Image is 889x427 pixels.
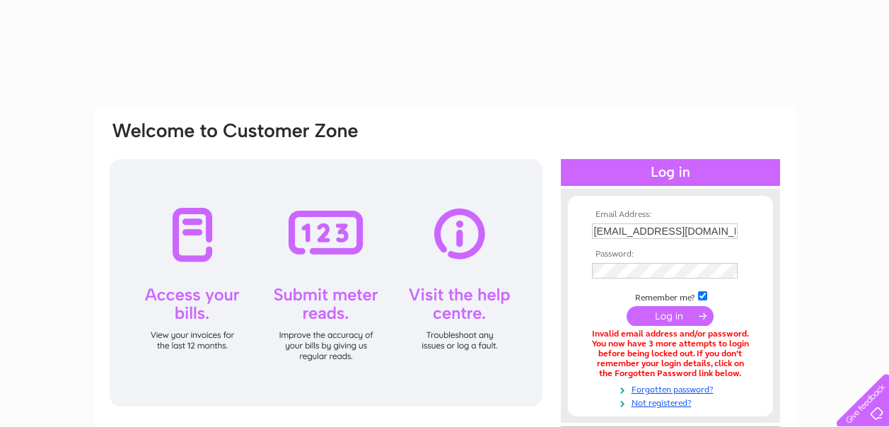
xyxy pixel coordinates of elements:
th: Email Address: [588,210,753,220]
input: Submit [627,306,714,326]
a: Forgotten password? [592,382,753,395]
div: Invalid email address and/or password. You now have 3 more attempts to login before being locked ... [592,329,749,378]
th: Password: [588,250,753,259]
a: Not registered? [592,395,753,409]
td: Remember me? [588,289,753,303]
